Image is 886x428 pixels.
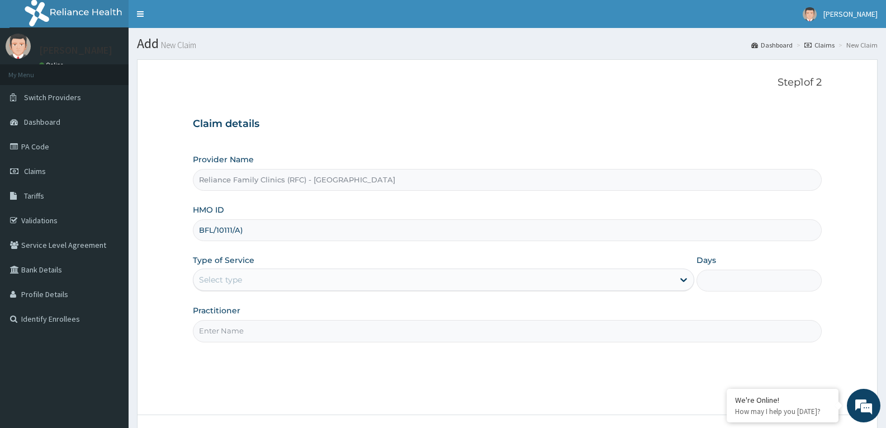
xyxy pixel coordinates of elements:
[193,320,822,342] input: Enter Name
[823,9,878,19] span: [PERSON_NAME]
[697,255,716,266] label: Days
[24,117,60,127] span: Dashboard
[24,166,46,176] span: Claims
[39,61,66,69] a: Online
[159,41,196,49] small: New Claim
[24,92,81,102] span: Switch Providers
[836,40,878,50] li: New Claim
[193,77,822,89] p: Step 1 of 2
[193,154,254,165] label: Provider Name
[193,204,224,215] label: HMO ID
[39,45,112,55] p: [PERSON_NAME]
[803,7,817,21] img: User Image
[735,407,830,416] p: How may I help you today?
[137,36,878,51] h1: Add
[193,255,254,266] label: Type of Service
[24,191,44,201] span: Tariffs
[804,40,835,50] a: Claims
[193,305,240,316] label: Practitioner
[193,219,822,241] input: Enter HMO ID
[6,34,31,59] img: User Image
[199,274,242,285] div: Select type
[751,40,793,50] a: Dashboard
[735,395,830,405] div: We're Online!
[193,118,822,130] h3: Claim details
